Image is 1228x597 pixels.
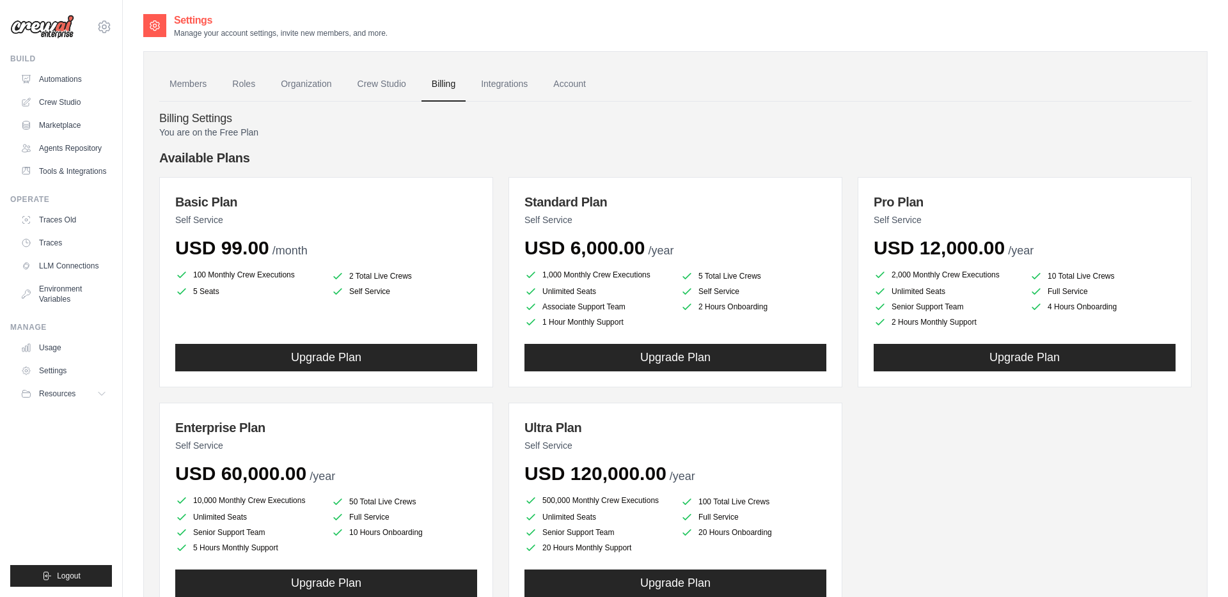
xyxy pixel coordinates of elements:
[331,285,477,298] li: Self Service
[331,270,477,283] li: 2 Total Live Crews
[421,67,466,102] a: Billing
[524,419,826,437] h3: Ultra Plan
[175,526,321,539] li: Senior Support Team
[524,213,826,226] p: Self Service
[524,526,670,539] li: Senior Support Team
[175,439,477,452] p: Self Service
[10,194,112,205] div: Operate
[524,300,670,313] li: Associate Support Team
[874,285,1019,298] li: Unlimited Seats
[874,316,1019,329] li: 2 Hours Monthly Support
[670,470,695,483] span: /year
[681,285,826,298] li: Self Service
[175,344,477,371] button: Upgrade Plan
[175,493,321,508] li: 10,000 Monthly Crew Executions
[874,193,1176,211] h3: Pro Plan
[524,493,670,508] li: 500,000 Monthly Crew Executions
[681,495,826,508] li: 100 Total Live Crews
[271,67,342,102] a: Organization
[10,15,74,39] img: Logo
[10,565,112,587] button: Logout
[524,439,826,452] p: Self Service
[175,237,269,258] span: USD 99.00
[15,69,112,89] a: Automations
[159,126,1192,139] p: You are on the Free Plan
[524,511,670,523] li: Unlimited Seats
[681,526,826,539] li: 20 Hours Onboarding
[15,92,112,112] a: Crew Studio
[543,67,596,102] a: Account
[174,13,388,28] h2: Settings
[175,541,321,554] li: 5 Hours Monthly Support
[159,149,1192,167] h4: Available Plans
[524,285,670,298] li: Unlimited Seats
[524,267,670,283] li: 1,000 Monthly Crew Executions
[524,541,670,554] li: 20 Hours Monthly Support
[222,67,265,102] a: Roles
[175,419,477,437] h3: Enterprise Plan
[524,237,645,258] span: USD 6,000.00
[331,511,477,523] li: Full Service
[1030,285,1176,298] li: Full Service
[331,495,477,508] li: 50 Total Live Crews
[524,316,670,329] li: 1 Hour Monthly Support
[874,213,1176,226] p: Self Service
[39,389,75,399] span: Resources
[648,244,673,257] span: /year
[15,279,112,309] a: Environment Variables
[681,511,826,523] li: Full Service
[524,570,826,597] button: Upgrade Plan
[310,470,335,483] span: /year
[874,344,1176,371] button: Upgrade Plan
[524,193,826,211] h3: Standard Plan
[10,322,112,332] div: Manage
[10,54,112,64] div: Build
[175,511,321,523] li: Unlimited Seats
[272,244,308,257] span: /month
[175,570,477,597] button: Upgrade Plan
[159,112,1192,126] h4: Billing Settings
[175,463,306,484] span: USD 60,000.00
[1008,244,1034,257] span: /year
[175,267,321,283] li: 100 Monthly Crew Executions
[874,267,1019,283] li: 2,000 Monthly Crew Executions
[331,526,477,539] li: 10 Hours Onboarding
[347,67,416,102] a: Crew Studio
[15,256,112,276] a: LLM Connections
[15,337,112,358] a: Usage
[175,285,321,298] li: 5 Seats
[874,237,1005,258] span: USD 12,000.00
[524,344,826,371] button: Upgrade Plan
[174,28,388,38] p: Manage your account settings, invite new members, and more.
[1030,300,1176,313] li: 4 Hours Onboarding
[175,193,477,211] h3: Basic Plan
[57,571,81,581] span: Logout
[159,67,217,102] a: Members
[15,138,112,159] a: Agents Repository
[1030,270,1176,283] li: 10 Total Live Crews
[15,115,112,136] a: Marketplace
[15,361,112,381] a: Settings
[874,300,1019,313] li: Senior Support Team
[15,233,112,253] a: Traces
[175,213,477,226] p: Self Service
[15,161,112,182] a: Tools & Integrations
[681,300,826,313] li: 2 Hours Onboarding
[524,463,666,484] span: USD 120,000.00
[15,210,112,230] a: Traces Old
[471,67,538,102] a: Integrations
[681,270,826,283] li: 5 Total Live Crews
[15,384,112,404] button: Resources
